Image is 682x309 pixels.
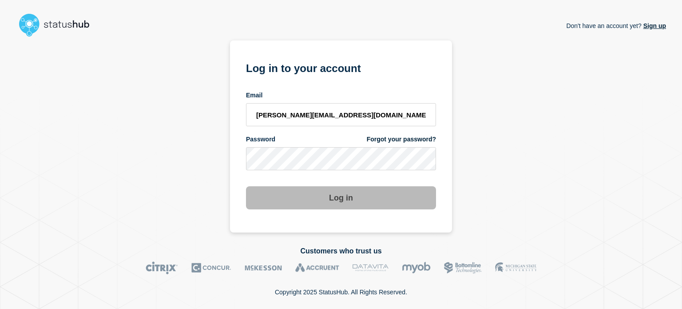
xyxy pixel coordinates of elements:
[246,103,436,126] input: email input
[295,261,339,274] img: Accruent logo
[146,261,178,274] img: Citrix logo
[642,22,666,29] a: Sign up
[246,147,436,170] input: password input
[402,261,431,274] img: myob logo
[246,91,262,100] span: Email
[566,15,666,36] p: Don't have an account yet?
[444,261,482,274] img: Bottomline logo
[275,289,407,296] p: Copyright 2025 StatusHub. All Rights Reserved.
[246,186,436,209] button: Log in
[353,261,389,274] img: DataVita logo
[367,135,436,144] a: Forgot your password?
[245,261,282,274] img: McKesson logo
[16,247,666,255] h2: Customers who trust us
[246,135,275,144] span: Password
[16,11,100,39] img: StatusHub logo
[246,59,436,76] h1: Log in to your account
[495,261,536,274] img: MSU logo
[191,261,231,274] img: Concur logo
